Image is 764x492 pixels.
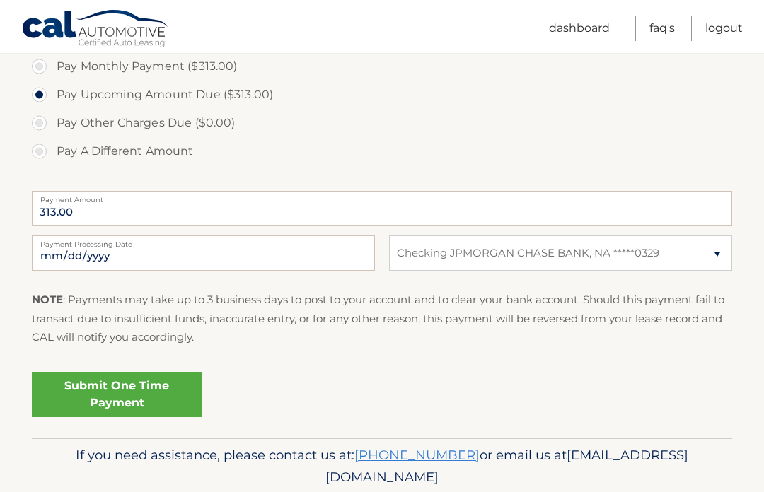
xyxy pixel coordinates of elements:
label: Payment Amount [32,191,732,202]
a: Cal Automotive [21,9,170,50]
label: Pay Other Charges Due ($0.00) [32,109,732,137]
a: [PHONE_NUMBER] [354,447,480,463]
label: Pay Upcoming Amount Due ($313.00) [32,81,732,109]
p: : Payments may take up to 3 business days to post to your account and to clear your bank account.... [32,291,732,346]
label: Pay Monthly Payment ($313.00) [32,52,732,81]
input: Payment Amount [32,191,732,226]
a: Dashboard [549,16,610,41]
a: Submit One Time Payment [32,372,202,417]
input: Payment Date [32,235,375,271]
p: If you need assistance, please contact us at: or email us at [53,444,711,489]
a: Logout [705,16,743,41]
label: Pay A Different Amount [32,137,732,165]
a: FAQ's [649,16,675,41]
strong: NOTE [32,293,63,306]
label: Payment Processing Date [32,235,375,247]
